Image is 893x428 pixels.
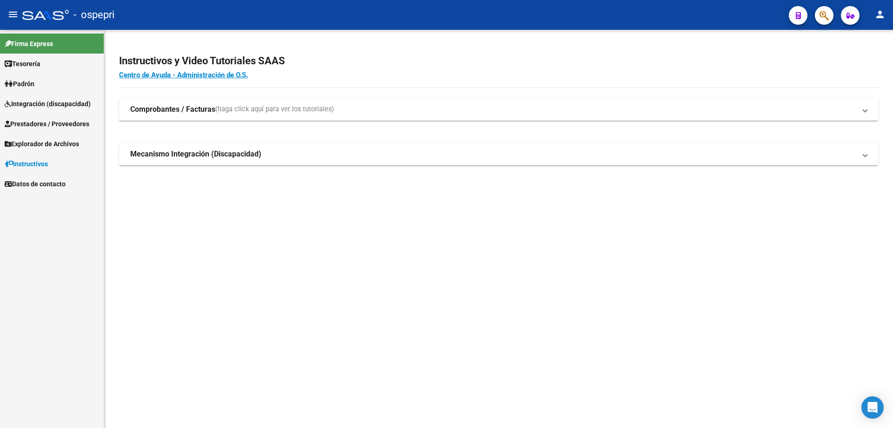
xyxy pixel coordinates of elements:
[874,9,886,20] mat-icon: person
[73,5,114,25] span: - ospepri
[5,59,40,69] span: Tesorería
[5,179,66,189] span: Datos de contacto
[119,143,878,165] mat-expansion-panel-header: Mecanismo Integración (Discapacidad)
[119,52,878,70] h2: Instructivos y Video Tutoriales SAAS
[5,139,79,149] span: Explorador de Archivos
[119,98,878,121] mat-expansion-panel-header: Comprobantes / Facturas(haga click aquí para ver los tutoriales)
[7,9,19,20] mat-icon: menu
[119,71,248,79] a: Centro de Ayuda - Administración de O.S.
[5,39,53,49] span: Firma Express
[5,79,34,89] span: Padrón
[5,159,48,169] span: Instructivos
[5,99,91,109] span: Integración (discapacidad)
[130,104,215,115] strong: Comprobantes / Facturas
[861,396,884,419] div: Open Intercom Messenger
[130,149,261,159] strong: Mecanismo Integración (Discapacidad)
[215,104,334,115] span: (haga click aquí para ver los tutoriales)
[5,119,89,129] span: Prestadores / Proveedores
